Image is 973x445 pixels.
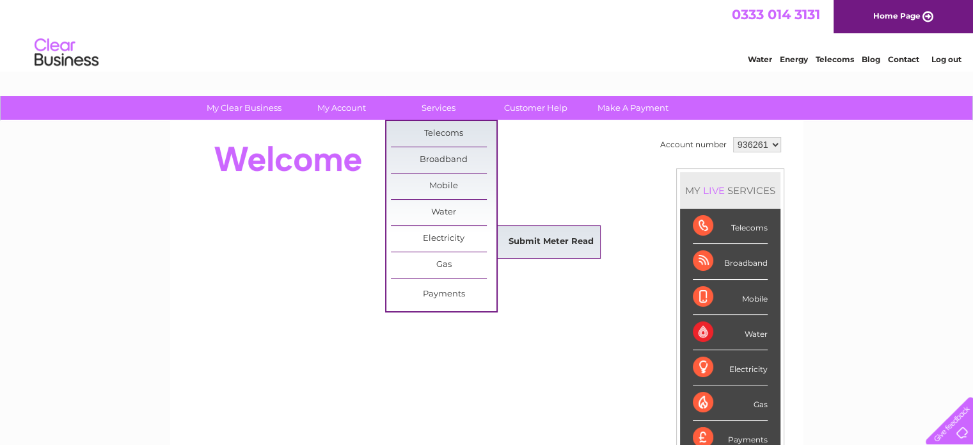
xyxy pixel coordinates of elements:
a: Telecoms [391,121,496,147]
a: Log out [931,54,961,64]
img: logo.png [34,33,99,72]
div: Water [693,315,768,350]
a: My Clear Business [191,96,297,120]
a: My Account [289,96,394,120]
a: Payments [391,282,496,307]
a: Broadband [391,147,496,173]
div: Clear Business is a trading name of Verastar Limited (registered in [GEOGRAPHIC_DATA] No. 3667643... [185,7,789,62]
div: Telecoms [693,209,768,244]
a: Water [748,54,772,64]
a: Gas [391,252,496,278]
a: Blog [862,54,880,64]
a: Energy [780,54,808,64]
div: Broadband [693,244,768,279]
div: Electricity [693,350,768,385]
a: Telecoms [816,54,854,64]
a: Submit Meter Read [498,229,604,255]
a: Water [391,200,496,225]
td: Account number [657,134,730,156]
a: Mobile [391,174,496,199]
a: Contact [888,54,919,64]
a: Customer Help [483,96,589,120]
div: Gas [693,385,768,421]
a: Make A Payment [580,96,686,120]
a: Electricity [391,226,496,252]
a: 0333 014 3131 [732,6,820,22]
div: Mobile [693,280,768,315]
div: LIVE [700,184,727,197]
a: Services [386,96,491,120]
div: MY SERVICES [680,172,780,209]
